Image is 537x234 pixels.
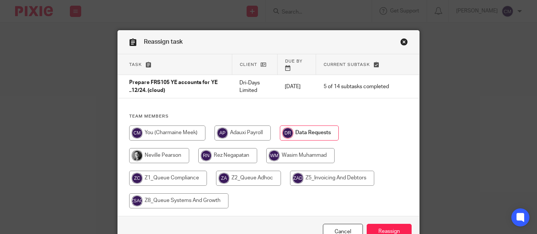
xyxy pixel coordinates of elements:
p: Dri-Days Limited [239,79,270,95]
p: [DATE] [285,83,309,90]
td: 5 of 14 subtasks completed [316,75,397,98]
a: Close this dialog window [400,38,408,48]
span: Client [240,63,257,67]
span: Current subtask [324,63,370,67]
span: Task [129,63,142,67]
h4: Team members [129,113,408,119]
span: Reassign task [144,39,183,45]
span: Due by [285,59,302,63]
span: Prepare FRS105 YE accounts for YE ..12/24. (cloud) [129,80,218,93]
